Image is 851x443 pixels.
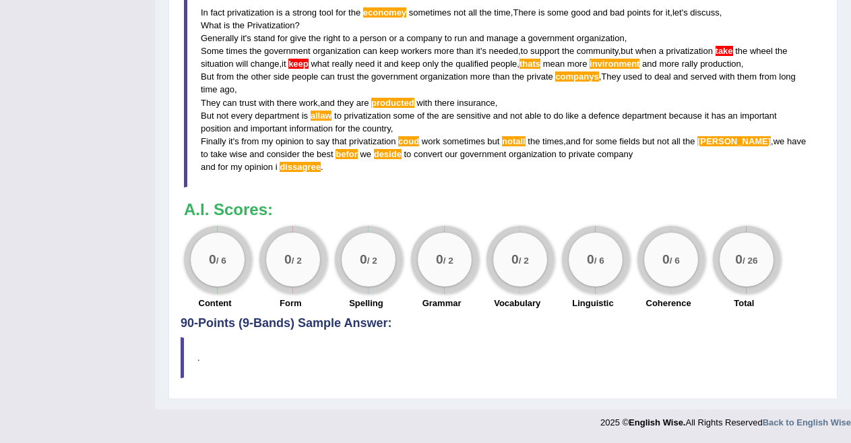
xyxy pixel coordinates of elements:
[398,136,419,146] span: Possible spelling mistake found. (did you mean: could)
[454,33,467,43] span: run
[547,7,569,18] span: some
[672,136,681,146] span: all
[201,71,214,82] span: But
[245,162,273,172] span: opinion
[261,136,273,146] span: my
[239,98,256,108] span: trust
[292,71,318,82] span: people
[596,136,617,146] span: some
[583,136,593,146] span: for
[299,98,317,108] span: work
[662,252,670,266] big: 0
[306,136,313,146] span: to
[201,20,221,30] span: What
[776,46,788,56] span: the
[374,149,402,159] span: Possible spelling mistake found. (did you mean: decide)
[336,123,346,134] span: for
[443,136,485,146] span: sometimes
[181,337,825,378] blockquote: .
[494,297,540,309] label: Vocabulary
[311,111,332,121] span: Possible spelling mistake found. (did you mean: allow)
[627,7,651,18] span: points
[519,59,540,69] span: Possible spelling mistake found (did you mean: that's)
[247,33,251,43] span: s
[511,252,519,266] big: 0
[216,256,226,266] small: / 6
[691,71,717,82] span: served
[233,123,248,134] span: and
[623,71,642,82] span: used
[216,71,234,82] span: from
[697,136,771,146] span: Possible spelling mistake found. (did you mean: files)
[400,33,404,43] span: a
[566,111,579,121] span: like
[434,46,454,56] span: more
[581,111,586,121] span: a
[734,297,754,309] label: Total
[567,59,588,69] span: more
[457,98,495,108] span: insurance
[779,71,796,82] span: long
[285,7,290,18] span: a
[218,162,228,172] span: for
[683,7,688,18] span: s
[316,136,329,146] span: say
[247,20,295,30] span: Privatization
[728,111,737,121] span: an
[201,84,218,94] span: time
[343,33,350,43] span: to
[787,136,806,146] span: have
[336,149,358,159] span: Possible spelling mistake found. (did you mean: before)
[280,162,321,172] span: Possible spelling mistake found. (did you mean: disagree)
[774,136,785,146] span: we
[538,7,544,18] span: is
[737,71,757,82] span: them
[645,71,652,82] span: to
[232,20,245,30] span: the
[409,7,451,18] span: sometimes
[255,111,299,121] span: department
[480,7,492,18] span: the
[594,256,604,266] small: / 6
[577,33,625,43] span: organization
[356,98,369,108] span: are
[201,136,226,146] span: Finally
[259,98,274,108] span: with
[577,46,619,56] span: community
[284,252,292,266] big: 0
[290,123,333,134] span: information
[224,20,230,30] span: is
[441,59,453,69] span: the
[659,59,679,69] span: more
[635,46,656,56] span: when
[750,46,773,56] span: wheel
[422,136,440,146] span: work
[417,111,424,121] span: of
[282,59,286,69] span: it
[420,71,468,82] span: organization
[278,33,288,43] span: for
[317,149,334,159] span: best
[332,59,353,69] span: really
[367,256,377,266] small: / 2
[510,111,522,121] span: not
[553,111,563,121] span: do
[735,46,747,56] span: the
[336,7,346,18] span: for
[525,111,542,121] span: able
[276,162,278,172] span: i
[321,71,335,82] span: can
[355,59,375,69] span: need
[377,59,382,69] span: it
[379,46,398,56] span: keep
[313,46,360,56] span: organization
[237,71,249,82] span: the
[763,417,851,427] a: Back to English Wise
[349,136,396,146] span: privatization
[241,33,245,43] span: it
[337,98,354,108] span: they
[590,59,639,69] span: Possible spelling mistake found. (did you mean: environment)
[184,200,273,218] b: A.I. Scores:
[528,33,575,43] span: government
[470,33,484,43] span: and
